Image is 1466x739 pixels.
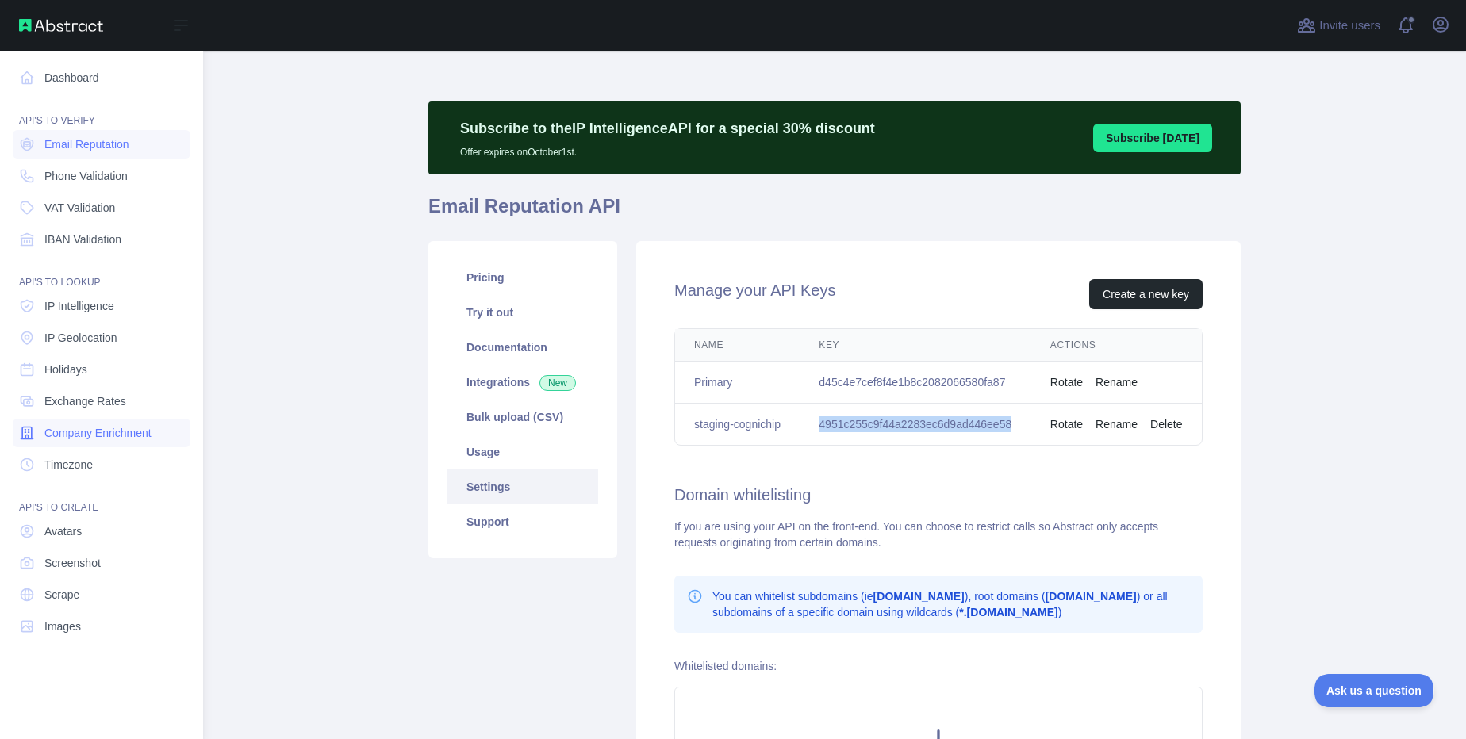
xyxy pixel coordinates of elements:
[1294,13,1383,38] button: Invite users
[1150,416,1182,432] button: Delete
[13,63,190,92] a: Dashboard
[44,523,82,539] span: Avatars
[44,200,115,216] span: VAT Validation
[447,330,598,365] a: Documentation
[13,193,190,222] a: VAT Validation
[539,375,576,391] span: New
[1093,124,1212,152] button: Subscribe [DATE]
[13,324,190,352] a: IP Geolocation
[1096,416,1138,432] button: Rename
[13,387,190,415] a: Exchange Rates
[428,193,1241,232] h1: Email Reputation API
[447,260,598,295] a: Pricing
[13,419,190,447] a: Company Enrichment
[13,292,190,320] a: IP Intelligence
[675,362,800,404] td: Primary
[800,329,1031,362] th: Key
[460,117,875,140] p: Subscribe to the IP Intelligence API for a special 30 % discount
[800,404,1031,446] td: 4951c255c9f44a2283ec6d9ad446ee58
[44,457,93,473] span: Timezone
[674,279,835,309] h2: Manage your API Keys
[44,393,126,409] span: Exchange Rates
[447,365,598,400] a: Integrations New
[13,130,190,159] a: Email Reputation
[13,482,190,514] div: API'S TO CREATE
[19,19,103,32] img: Abstract API
[44,425,152,441] span: Company Enrichment
[1050,416,1083,432] button: Rotate
[675,329,800,362] th: Name
[1046,590,1137,603] b: [DOMAIN_NAME]
[447,504,598,539] a: Support
[959,606,1057,618] b: *.[DOMAIN_NAME]
[447,469,598,504] a: Settings
[1096,374,1138,390] button: Rename
[13,549,190,577] a: Screenshot
[800,362,1031,404] td: d45c4e7cef8f4e1b8c2082066580fa87
[13,355,190,384] a: Holidays
[1314,674,1434,707] iframe: Toggle Customer Support
[13,580,190,609] a: Scrape
[44,168,128,184] span: Phone Validation
[44,618,81,634] span: Images
[13,95,190,127] div: API'S TO VERIFY
[13,225,190,254] a: IBAN Validation
[44,587,79,603] span: Scrape
[447,435,598,469] a: Usage
[1031,329,1202,362] th: Actions
[873,590,965,603] b: [DOMAIN_NAME]
[44,555,101,571] span: Screenshot
[44,362,87,377] span: Holidays
[460,140,875,159] p: Offer expires on October 1st.
[13,517,190,546] a: Avatars
[447,400,598,435] a: Bulk upload (CSV)
[44,330,117,346] span: IP Geolocation
[675,404,800,446] td: staging-cognichip
[712,588,1190,620] p: You can whitelist subdomains (ie ), root domains ( ) or all subdomains of a specific domain using...
[674,519,1203,550] div: If you are using your API on the front-end. You can choose to restrict calls so Abstract only acc...
[674,484,1203,506] h2: Domain whitelisting
[13,450,190,479] a: Timezone
[1089,279,1203,309] button: Create a new key
[44,232,121,247] span: IBAN Validation
[1319,17,1380,35] span: Invite users
[44,298,114,314] span: IP Intelligence
[44,136,129,152] span: Email Reputation
[13,612,190,641] a: Images
[447,295,598,330] a: Try it out
[13,162,190,190] a: Phone Validation
[1050,374,1083,390] button: Rotate
[674,660,777,672] label: Whitelisted domains:
[13,257,190,289] div: API'S TO LOOKUP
